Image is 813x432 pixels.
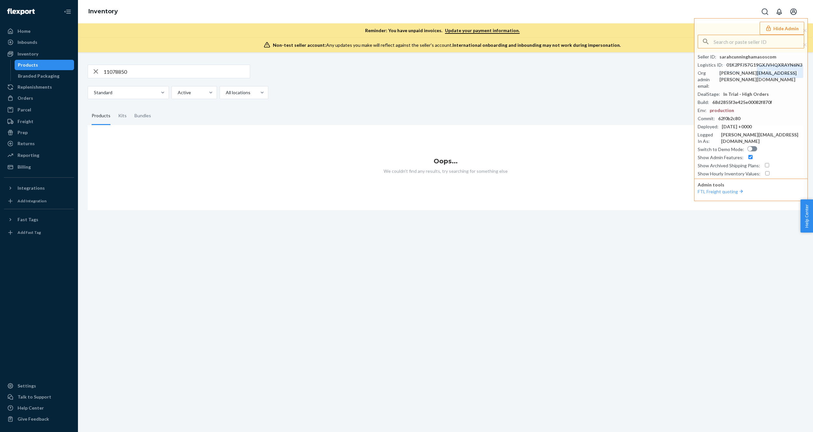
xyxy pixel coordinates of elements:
[18,216,38,223] div: Fast Tags
[698,62,723,68] div: Logistics ID :
[15,71,74,81] a: Branded Packaging
[698,189,744,194] a: FTL Freight quoting
[698,107,706,114] div: Env :
[4,82,74,92] a: Replenishments
[698,91,720,97] div: DealStage :
[18,51,38,57] div: Inventory
[787,5,800,18] button: Open account menu
[88,8,118,15] a: Inventory
[4,381,74,391] a: Settings
[4,93,74,103] a: Orders
[4,196,74,206] a: Add Integration
[18,118,33,125] div: Freight
[698,162,760,169] div: Show Archived Shipping Plans :
[4,414,74,424] button: Give Feedback
[710,107,734,114] div: production
[773,5,786,18] button: Open notifications
[4,214,74,225] button: Fast Tags
[118,107,127,125] div: Kits
[698,171,760,177] div: Show Hourly Inventory Values :
[4,403,74,413] a: Help Center
[7,8,35,15] img: Flexport logo
[18,405,44,411] div: Help Center
[758,5,771,18] button: Open Search Box
[18,140,35,147] div: Returns
[18,230,41,235] div: Add Fast Tag
[712,99,772,106] div: 68d2855f3e425e00082f870f
[4,227,74,238] a: Add Fast Tag
[177,89,178,96] input: Active
[273,42,621,48] div: Any updates you make will reflect against the seller's account.
[4,37,74,47] a: Inbounds
[445,28,520,34] a: Update your payment information.
[61,5,74,18] button: Close Navigation
[719,54,776,60] div: sarahcunninghamasoscom
[452,42,621,48] span: International onboarding and inbounding may not work during impersonation.
[698,132,718,145] div: Logged In As :
[698,115,715,122] div: Commit :
[18,198,46,204] div: Add Integration
[698,70,716,89] div: Org admin email :
[18,164,31,170] div: Billing
[18,62,38,68] div: Products
[698,154,743,161] div: Show Admin Features :
[18,129,28,136] div: Prep
[4,105,74,115] a: Parcel
[18,152,39,159] div: Reporting
[698,54,716,60] div: Seller ID :
[698,146,744,153] div: Switch to Demo Mode :
[18,28,31,34] div: Home
[104,65,250,78] input: Search inventory by name or sku
[18,394,51,400] div: Talk to Support
[721,132,804,145] div: [PERSON_NAME][EMAIL_ADDRESS][DOMAIN_NAME]
[722,123,752,130] div: [DATE] +0000
[83,2,123,21] ol: breadcrumbs
[4,127,74,138] a: Prep
[4,138,74,149] a: Returns
[4,150,74,160] a: Reporting
[15,60,74,70] a: Products
[719,70,804,83] div: [PERSON_NAME][EMAIL_ADDRESS][PERSON_NAME][DOMAIN_NAME]
[4,162,74,172] a: Billing
[18,39,37,45] div: Inbounds
[134,107,151,125] div: Bundles
[365,27,520,34] p: Reminder: You have unpaid invoices.
[225,89,226,96] input: All locations
[93,89,94,96] input: Standard
[726,62,802,68] div: 01K2PFJS7G19GXJVHQXRAYN6N3
[88,168,803,174] p: We couldn't find any results, try searching for something else
[714,35,804,48] input: Search or paste seller ID
[698,123,718,130] div: Deployed :
[723,91,769,97] div: In Trial - High Orders
[18,107,31,113] div: Parcel
[18,95,33,101] div: Orders
[760,22,804,35] button: Hide Admin
[4,116,74,127] a: Freight
[4,26,74,36] a: Home
[92,107,110,125] div: Products
[698,99,709,106] div: Build :
[4,49,74,59] a: Inventory
[18,383,36,389] div: Settings
[88,158,803,165] h1: Oops...
[273,42,326,48] span: Non-test seller account:
[18,84,52,90] div: Replenishments
[18,73,59,79] div: Branded Packaging
[4,392,74,402] button: Talk to Support
[800,199,813,233] button: Help Center
[18,185,45,191] div: Integrations
[18,416,49,422] div: Give Feedback
[718,115,740,122] div: 62f0b2c80
[4,183,74,193] button: Integrations
[698,182,804,188] p: Admin tools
